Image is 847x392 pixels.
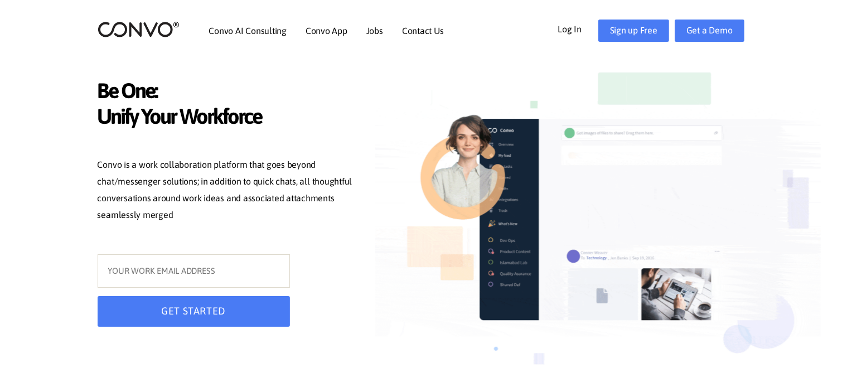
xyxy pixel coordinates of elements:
[98,296,290,327] button: GET STARTED
[598,20,669,42] a: Sign up Free
[402,26,444,35] a: Contact Us
[675,20,744,42] a: Get a Demo
[98,78,360,107] span: Be One:
[98,254,290,288] input: YOUR WORK EMAIL ADDRESS
[306,26,347,35] a: Convo App
[558,20,598,37] a: Log In
[98,104,360,132] span: Unify Your Workforce
[98,157,360,226] p: Convo is a work collaboration platform that goes beyond chat/messenger solutions; in addition to ...
[366,26,383,35] a: Jobs
[209,26,287,35] a: Convo AI Consulting
[98,21,180,38] img: logo_2.png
